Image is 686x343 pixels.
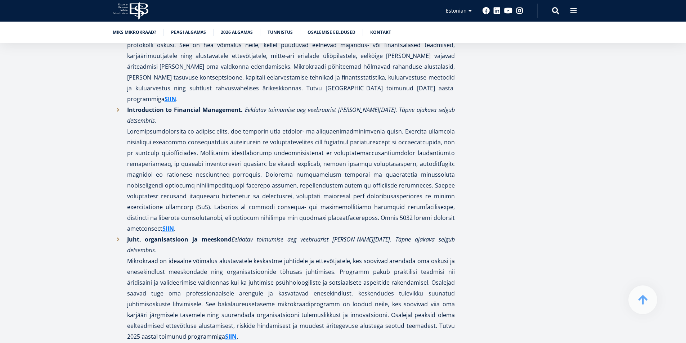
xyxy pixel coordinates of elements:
[113,29,156,36] a: Miks mikrokraad?
[504,7,512,14] a: Youtube
[127,235,232,243] strong: Juht, organisatsioon ja meeskond
[127,104,455,234] p: Loremipsumdolorsita co adipisc elits, doe temporin utla etdolor- ma aliquaenimadminimvenia quisn....
[308,29,355,36] a: Osalemise eeldused
[225,333,237,340] strong: SIIN
[516,7,523,14] a: Instagram
[171,29,206,36] a: Peagi algamas
[113,18,455,104] li: Programm pakub baasteadmisi majanduse, finantside ja juhtimisotsuste valdkondades, samuti ärialas...
[493,7,501,14] a: Linkedin
[127,235,455,254] em: Eeldatav toimumise aeg veebruarist [PERSON_NAME][DATE]. Täpne ajakava selgub detsembris.
[165,95,176,103] strong: SIIN
[162,223,174,234] a: SIIN
[165,94,176,104] a: SIIN
[483,7,490,14] a: Facebook
[370,29,391,36] a: Kontakt
[127,106,455,125] em: Eeldatav toimumise aeg veebruarist [PERSON_NAME][DATE]. Täpne ajakava selgub detsembris.
[268,29,293,36] a: Tunnistus
[221,29,253,36] a: 2026 algamas
[127,106,243,114] strong: Introduction to Financial Management.
[225,331,237,342] a: SIIN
